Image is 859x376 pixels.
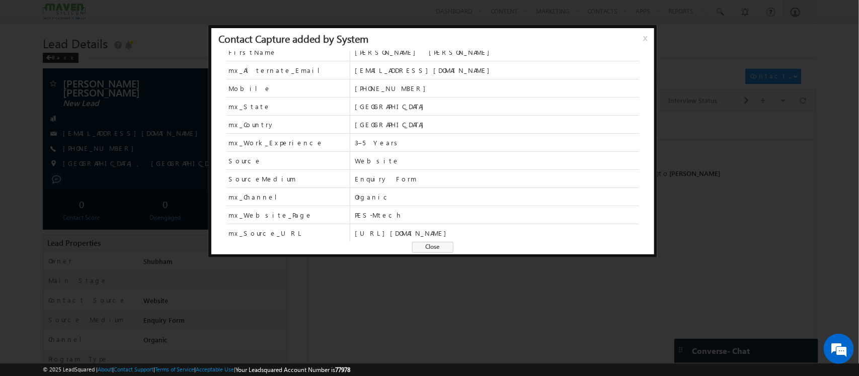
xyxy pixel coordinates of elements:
span: [GEOGRAPHIC_DATA] [355,102,639,111]
span: mx_Website_Page [226,206,350,224]
span: [DATE] [31,88,54,97]
a: About [98,366,112,372]
span: Mobile [229,84,272,93]
span: SourceMedium [229,174,296,183]
em: Submit [147,296,183,310]
span: [PHONE_NUMBER] [355,84,639,93]
span: Source [229,156,262,165]
a: Terms of Service [155,366,194,372]
span: Source [226,152,350,169]
span: mx_Website_Page [229,211,313,220]
span: mx_Channel [226,188,350,206]
span: Close [412,242,453,253]
span: details [153,88,200,97]
span: Activity Type [10,8,45,23]
span: mx_Country [229,120,275,129]
span: Website [355,156,639,165]
div: Leave a message [52,53,169,66]
div: All Selected [50,8,126,23]
span: mx_State [226,98,350,115]
span: Enquiry Form [355,174,639,183]
span: [GEOGRAPHIC_DATA] [355,120,639,129]
span: [PERSON_NAME]([EMAIL_ADDRESS][DOMAIN_NAME]) [65,58,412,75]
span: Mobile [226,79,350,97]
span: mx_Work_Experience [226,134,350,151]
span: mx_Alternate_Email [226,61,350,79]
span: 77978 [335,366,350,373]
a: Acceptable Use [196,366,234,372]
span: PES-Mtech [355,211,639,220]
span: x [643,33,651,51]
span: SourceMedium [226,170,350,187]
span: mx_Work_Experience [229,138,324,147]
span: Contact Capture: [65,88,145,97]
div: All Selected [53,11,82,20]
span: mx_Source_URL [226,224,350,242]
span: Your Leadsquared Account Number is [236,366,350,373]
div: Contact Capture added by System [219,34,369,43]
span: [URL][DOMAIN_NAME] [355,229,639,238]
span: FirstName [229,48,277,57]
div: All Time [173,11,193,20]
span: Automation [248,67,297,75]
span: [PERSON_NAME] [PERSON_NAME] [355,48,639,57]
span: Organic [355,193,639,202]
span: System([EMAIL_ADDRESS][DOMAIN_NAME]) [218,58,351,66]
span: 10:59 PM [31,69,61,78]
div: Minimize live chat window [165,5,189,29]
span: System [191,67,213,75]
div: . [65,88,438,97]
span: Time [151,8,165,23]
span: © 2025 LeadSquared | | | | | [43,365,350,374]
textarea: Type your message and click 'Submit' [13,93,184,288]
span: Contact Owner changed from to by through . [65,58,412,75]
span: FirstName [226,43,350,61]
img: d_60004797649_company_0_60004797649 [17,53,42,66]
span: [EMAIL_ADDRESS][DOMAIN_NAME] [355,66,639,75]
span: 3–5 Years [355,138,639,147]
span: mx_Country [226,116,350,133]
div: [DATE] [10,39,43,48]
a: Contact Support [114,366,153,372]
span: 10:57 PM [31,100,61,118]
span: mx_Channel [229,193,285,202]
span: mx_Alternate_Email [229,66,328,75]
span: mx_State [229,102,271,111]
span: [DATE] [31,58,54,67]
span: mx_Source_URL [229,229,304,238]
